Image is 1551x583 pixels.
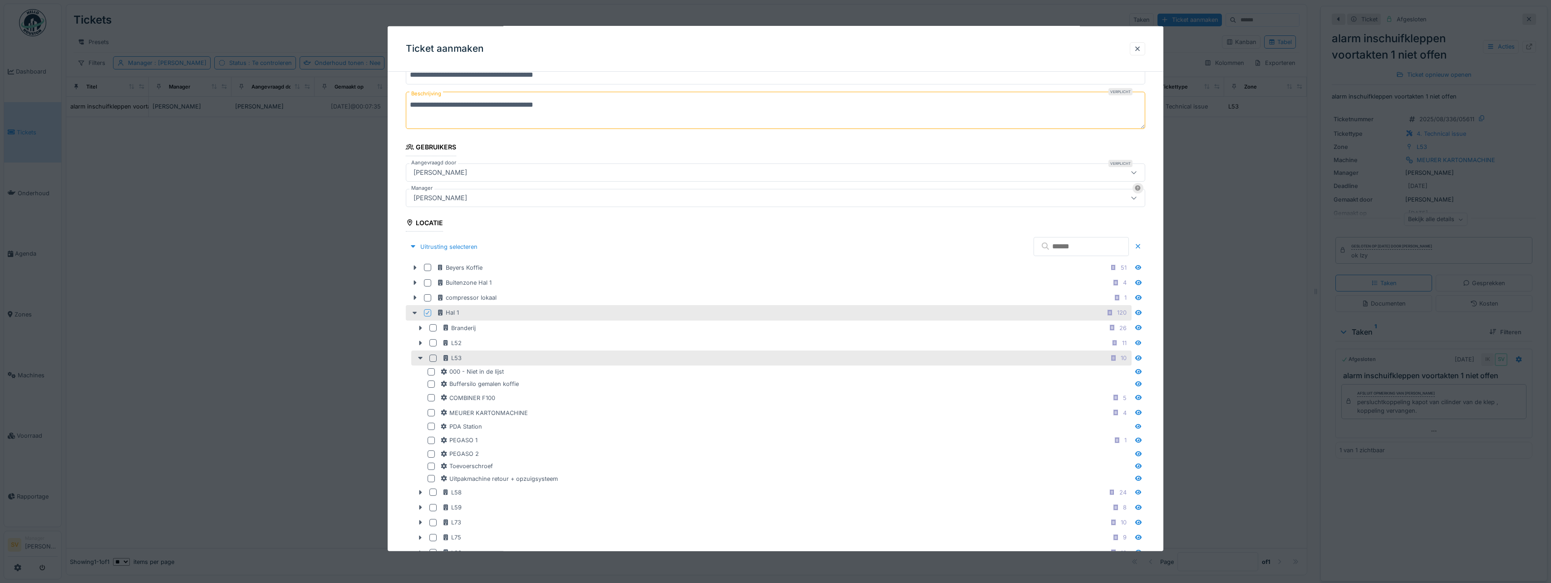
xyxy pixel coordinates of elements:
[440,367,504,376] div: 000 - Niet in de lijst
[1123,408,1127,417] div: 4
[442,354,462,362] div: L53
[409,184,434,192] label: Manager
[1123,393,1127,402] div: 5
[442,339,462,347] div: L52
[1119,488,1127,497] div: 24
[440,422,482,431] div: PDA Station
[440,380,519,388] div: Buffersilo gemalen koffie
[1121,263,1127,272] div: 51
[442,518,461,527] div: L73
[1122,339,1127,347] div: 11
[440,474,558,483] div: Uitpakmachine retour + opzuigsysteem
[410,193,471,203] div: [PERSON_NAME]
[442,548,462,557] div: L80
[406,240,481,252] div: Uitrusting selecteren
[406,140,456,156] div: Gebruikers
[437,293,497,302] div: compressor lokaal
[406,216,443,231] div: Locatie
[1124,293,1127,302] div: 1
[440,408,528,417] div: MEURER KARTONMACHINE
[442,533,461,542] div: L75
[440,393,495,402] div: COMBINER F100
[1119,323,1127,332] div: 26
[1121,354,1127,362] div: 10
[1121,548,1127,557] div: 10
[437,278,492,287] div: Buitenzone Hal 1
[409,88,443,99] label: Beschrijving
[409,158,458,166] label: Aangevraagd door
[442,503,462,512] div: L59
[1123,503,1127,512] div: 8
[440,462,493,470] div: Toevoerschroef
[410,167,471,177] div: [PERSON_NAME]
[406,43,484,54] h3: Ticket aanmaken
[1123,278,1127,287] div: 4
[1123,533,1127,542] div: 9
[442,323,476,332] div: Branderij
[1108,88,1132,95] div: Verplicht
[440,436,478,445] div: PEGASO 1
[437,308,459,317] div: Hal 1
[440,450,479,458] div: PEGASO 2
[1121,518,1127,527] div: 10
[437,263,483,272] div: Beyers Koffie
[1108,159,1132,167] div: Verplicht
[1124,436,1127,445] div: 1
[1117,308,1127,317] div: 120
[442,488,462,497] div: L58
